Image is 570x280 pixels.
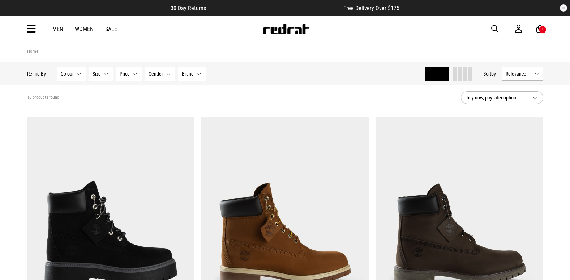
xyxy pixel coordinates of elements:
span: by [491,71,496,77]
span: Size [93,71,101,77]
button: Sortby [483,69,496,78]
span: Colour [61,71,74,77]
a: Home [27,48,38,54]
img: Redrat logo [262,24,310,34]
span: 30 Day Returns [171,5,206,12]
p: Refine By [27,71,46,77]
iframe: Customer reviews powered by Trustpilot [220,4,329,12]
a: Men [52,26,63,33]
button: Size [89,67,113,81]
button: Gender [145,67,175,81]
button: Brand [178,67,206,81]
a: Women [75,26,94,33]
button: Colour [57,67,86,81]
span: buy now, pay later option [467,93,527,102]
button: buy now, pay later option [461,91,543,104]
a: 4 [536,25,543,33]
span: Price [120,71,130,77]
span: 16 products found [27,95,59,101]
span: Free Delivery Over $175 [343,5,399,12]
div: 4 [541,27,544,32]
span: Brand [182,71,194,77]
span: Gender [149,71,163,77]
button: Relevance [502,67,543,81]
a: Sale [105,26,117,33]
span: Relevance [506,71,531,77]
button: Price [116,67,142,81]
